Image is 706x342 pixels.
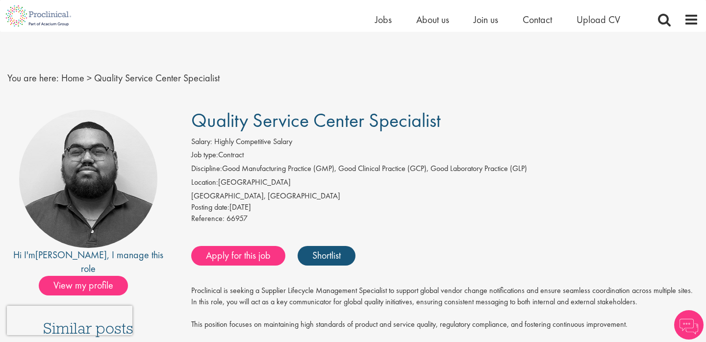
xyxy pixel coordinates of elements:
div: [GEOGRAPHIC_DATA], [GEOGRAPHIC_DATA] [191,191,699,202]
a: About us [416,13,449,26]
a: Join us [474,13,498,26]
label: Discipline: [191,163,222,174]
a: Shortlist [298,246,355,266]
a: Upload CV [577,13,620,26]
span: View my profile [39,276,128,295]
label: Job type: [191,149,218,161]
label: Salary: [191,136,212,147]
label: Location: [191,177,218,188]
span: Quality Service Center Specialist [191,108,441,133]
span: > [87,72,92,84]
span: You are here: [7,72,59,84]
span: Highly Competitive Salary [214,136,292,147]
a: Apply for this job [191,246,285,266]
a: [PERSON_NAME] [35,248,107,261]
label: Reference: [191,213,225,224]
a: breadcrumb link [61,72,84,84]
img: Chatbot [674,310,704,340]
span: Quality Service Center Specialist [94,72,220,84]
li: Good Manufacturing Practice (GMP), Good Clinical Practice (GCP), Good Laboratory Practice (GLP) [191,163,699,177]
div: Hi I'm , I manage this role [7,248,169,276]
span: 66957 [227,213,248,223]
a: Contact [523,13,552,26]
img: imeage of recruiter Ashley Bennett [19,110,157,248]
p: Proclinical is seeking a Supplier Lifecycle Management Specialist to support global vendor change... [191,285,699,330]
iframe: reCAPTCHA [7,306,132,335]
li: Contract [191,149,699,163]
li: [GEOGRAPHIC_DATA] [191,177,699,191]
a: View my profile [39,278,138,291]
a: Jobs [375,13,392,26]
div: [DATE] [191,202,699,213]
span: Posting date: [191,202,229,212]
